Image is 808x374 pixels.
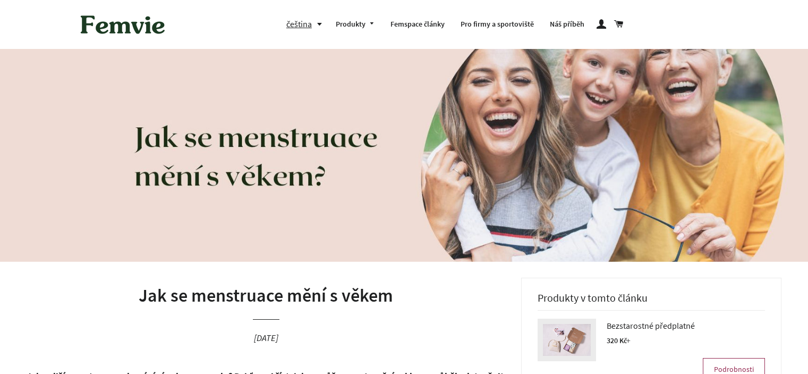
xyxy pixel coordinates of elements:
button: čeština [286,17,328,31]
h3: Produkty v tomto článku [538,292,765,311]
h1: Jak se menstruace mění s věkem [27,283,505,309]
a: Náš příběh [542,11,592,38]
a: Pro firmy a sportoviště [453,11,542,38]
img: Femvie [75,8,171,41]
a: Produkty [328,11,383,38]
time: [DATE] [254,332,278,344]
a: Femspace články [382,11,453,38]
span: Bezstarostné předplatné [607,319,695,333]
span: 320 Kč [607,336,631,345]
a: Bezstarostné předplatné 320 Kč [607,319,765,347]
